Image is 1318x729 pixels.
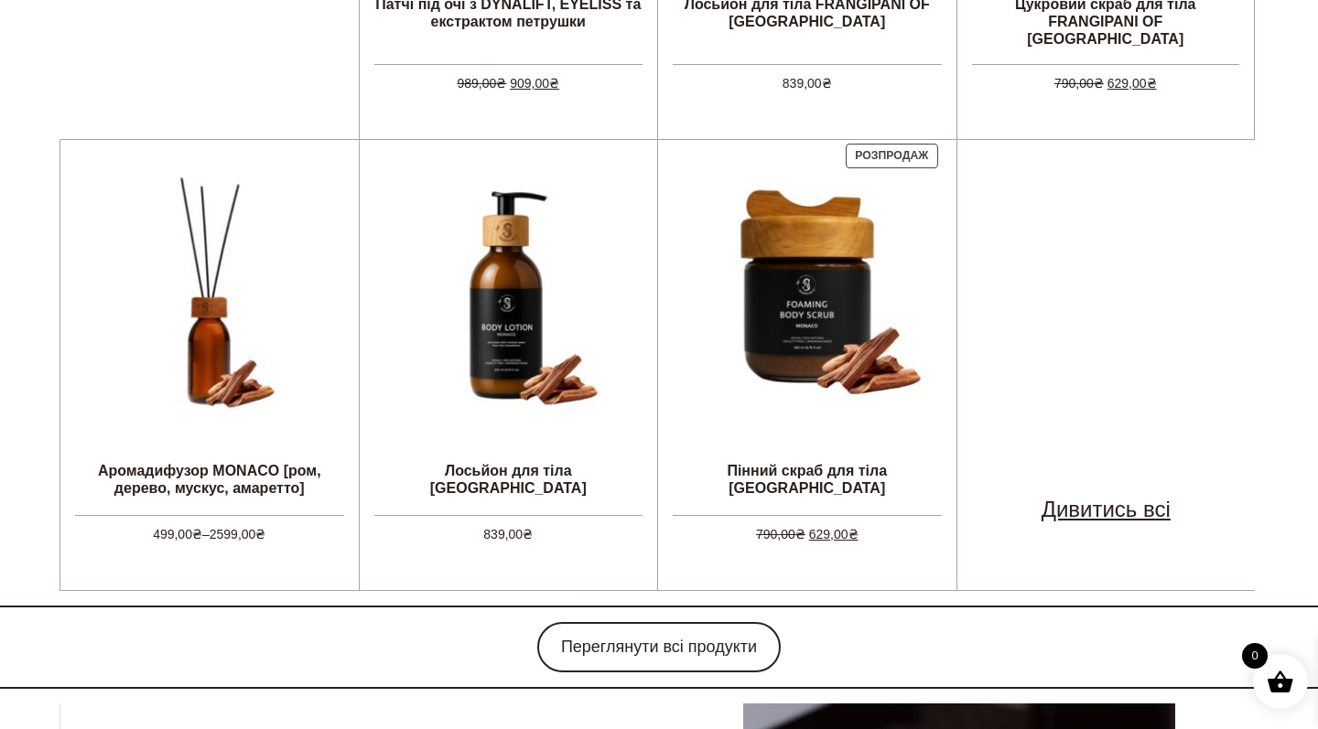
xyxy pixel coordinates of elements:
span: ₴ [848,527,859,541]
span: 629,00 [809,527,859,541]
a: Переглянути всі продукти [537,622,781,672]
a: Аромадифузор MONACO [ром, дерево, мускус, амаретто] Аромадифузор MONACO [ром, дерево, мускус, ама... [75,140,344,515]
span: ₴ [1094,76,1104,91]
span: ₴ [523,527,533,541]
span: 839,00 [783,76,832,91]
span: ₴ [795,527,805,541]
a: Лосьйон для тіла MONACO Лосьйон для тіла [GEOGRAPHIC_DATA] [374,140,643,515]
div: Пінний скраб для тіла [GEOGRAPHIC_DATA] [673,462,942,499]
a: Дивитись всі [1042,493,1171,526]
div: – [75,515,344,561]
span: 499,00 [153,527,202,541]
span: 790,00 [1054,76,1104,91]
span: 989,00 [457,76,506,91]
span: ₴ [192,527,202,541]
span: ₴ [496,76,506,91]
div: Аромадифузор MONACO [ром, дерево, мускус, амаретто] [75,462,344,499]
span: 0 [1242,643,1268,669]
img: Пінний скраб для тіла MONACO [673,161,942,430]
span: ₴ [1147,76,1157,91]
span: 629,00 [1107,76,1157,91]
span: ₴ [255,527,265,541]
span: ₴ [822,76,832,91]
span: 839,00 [483,527,533,541]
div: Лосьйон для тіла [GEOGRAPHIC_DATA] [374,462,643,499]
span: 2599,00 [210,527,266,541]
span: 909,00 [510,76,559,91]
span: ₴ [549,76,559,91]
a: Пінний скраб для тіла MONACO Пінний скраб для тіла [GEOGRAPHIC_DATA] [673,140,942,515]
span: Розпродаж [855,149,928,162]
span: 790,00 [756,527,805,541]
img: Лосьйон для тіла MONACO [374,161,643,430]
img: Аромадифузор MONACO [ром, дерево, мускус, амаретто] [75,161,344,430]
